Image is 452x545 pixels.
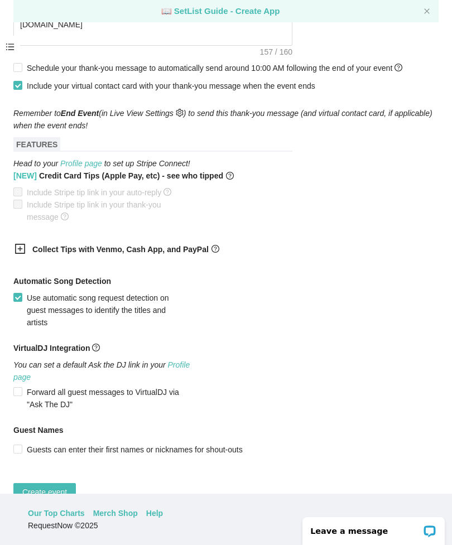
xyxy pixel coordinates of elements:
span: [NEW] [13,171,37,180]
span: question-circle [92,344,100,351]
span: question-circle [61,213,69,220]
span: setting [176,109,184,117]
button: Create event [13,483,76,501]
span: question-circle [211,245,219,253]
b: Collect Tips with Venmo, Cash App, and PayPal [32,245,209,254]
i: You can set a default Ask the DJ link in your [13,360,190,382]
button: close [424,8,430,15]
span: Schedule your thank-you message to automatically send around 10:00 AM following the end of your e... [27,64,402,73]
a: Profile page [13,360,190,382]
span: Include your virtual contact card with your thank-you message when the event ends [27,81,315,90]
span: Include Stripe tip link in your auto-reply [22,186,176,199]
a: Profile page [60,159,102,168]
span: FEATURES [13,137,60,152]
a: Merch Shop [93,507,138,519]
span: Guests can enter their first names or nicknames for shout-outs [22,443,247,456]
span: question-circle [226,170,234,182]
span: question-circle [395,64,402,71]
span: Use automatic song request detection on guest messages to identify the titles and artists [22,292,191,329]
span: plus-square [15,243,26,254]
a: Help [146,507,163,519]
b: VirtualDJ Integration [13,344,90,353]
span: Forward all guest messages to VirtualDJ via "Ask The DJ" [22,386,191,411]
iframe: LiveChat chat widget [295,510,452,545]
div: Collect Tips with Venmo, Cash App, and PayPalquestion-circle [6,237,285,264]
span: Create event [22,486,67,498]
a: Our Top Charts [28,507,85,519]
span: laptop [161,6,172,16]
span: question-circle [164,188,171,196]
i: Remember to (in Live View Settings ) to send this thank-you message (and virtual contact card, if... [13,109,432,130]
div: RequestNow © 2025 [28,519,421,532]
b: End Event [61,109,99,118]
b: Guest Names [13,426,63,435]
i: Head to your to set up Stripe Connect! [13,159,190,168]
b: Automatic Song Detection [13,275,111,287]
b: Credit Card Tips (Apple Pay, etc) - see who tipped [13,170,223,182]
span: Include Stripe tip link in your thank-you message [22,199,191,223]
a: laptop SetList Guide - Create App [161,6,280,16]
